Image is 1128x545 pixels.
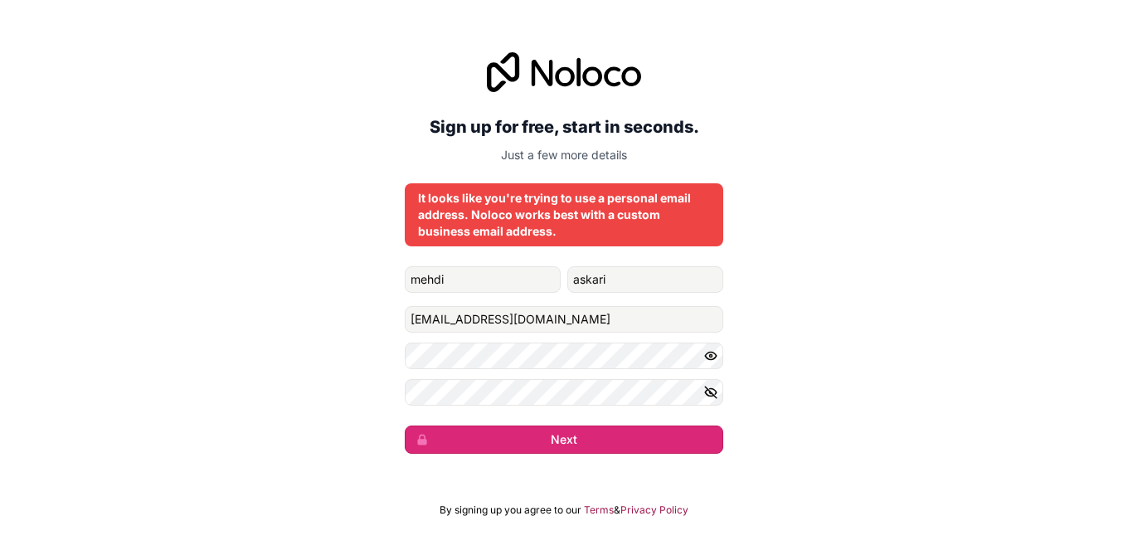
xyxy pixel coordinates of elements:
button: Next [405,426,723,454]
div: It looks like you're trying to use a personal email address. Noloco works best with a custom busi... [418,190,710,240]
input: Password [405,343,723,369]
input: Confirm password [405,379,723,406]
a: Privacy Policy [620,504,688,517]
p: Just a few more details [405,147,723,163]
input: family-name [567,266,723,293]
input: given-name [405,266,561,293]
a: Terms [584,504,614,517]
span: & [614,504,620,517]
span: By signing up you agree to our [440,504,581,517]
h2: Sign up for free, start in seconds. [405,112,723,142]
input: Email address [405,306,723,333]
